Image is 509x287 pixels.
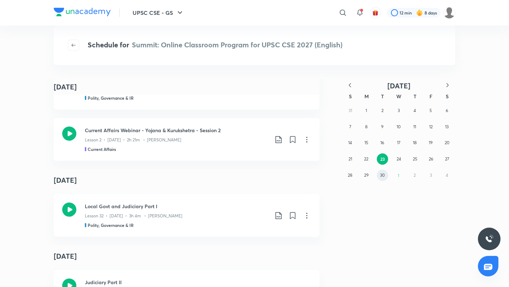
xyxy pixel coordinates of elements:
[429,156,433,162] abbr: September 26, 2025
[85,203,269,210] h3: Local Govt and Judiciary Part I
[85,137,181,143] p: Lesson 2 • [DATE] • 2h 21m • [PERSON_NAME]
[85,127,269,134] h3: Current Affairs Webinar - Yojana & Kurukshetra - Session 2
[387,81,410,90] span: [DATE]
[361,105,372,116] button: September 1, 2025
[361,137,372,148] button: September 15, 2025
[429,93,432,100] abbr: Friday
[414,93,416,100] abbr: Thursday
[365,108,367,113] abbr: September 1, 2025
[393,121,404,133] button: September 10, 2025
[441,137,452,148] button: September 20, 2025
[88,40,343,51] h4: Schedule for
[413,140,417,145] abbr: September 18, 2025
[361,153,372,165] button: September 22, 2025
[54,169,320,191] h4: [DATE]
[364,156,368,162] abbr: September 22, 2025
[441,153,453,165] button: September 27, 2025
[377,170,388,181] button: September 30, 2025
[409,137,420,148] button: September 18, 2025
[414,108,416,113] abbr: September 4, 2025
[54,8,111,18] a: Company Logo
[429,140,433,145] abbr: September 19, 2025
[380,156,385,162] abbr: September 23, 2025
[413,124,416,129] abbr: September 11, 2025
[443,7,455,19] img: Celina Chingmuan
[425,121,437,133] button: September 12, 2025
[446,93,449,100] abbr: Saturday
[393,153,404,165] button: September 24, 2025
[409,105,420,116] button: September 4, 2025
[88,146,116,152] h5: Current Affairs
[398,108,400,113] abbr: September 3, 2025
[54,118,320,161] a: Current Affairs Webinar - Yojana & Kurukshetra - Session 2Lesson 2 • [DATE] • 2h 21m • [PERSON_NA...
[377,105,388,116] button: September 2, 2025
[441,121,452,133] button: September 13, 2025
[429,124,433,129] abbr: September 12, 2025
[54,194,320,237] a: Local Govt and Judiciary Part ILesson 32 • [DATE] • 3h 4m • [PERSON_NAME]Polity, Governance & IR
[88,95,134,101] h5: Polity, Governance & IR
[397,156,401,162] abbr: September 24, 2025
[396,93,401,100] abbr: Wednesday
[54,82,77,92] h4: [DATE]
[445,124,449,129] abbr: September 13, 2025
[416,9,423,16] img: streak
[397,140,400,145] abbr: September 17, 2025
[445,156,449,162] abbr: September 27, 2025
[358,81,440,90] button: [DATE]
[485,235,493,243] img: ttu
[377,137,388,148] button: September 16, 2025
[429,108,432,113] abbr: September 5, 2025
[372,10,379,16] img: avatar
[370,7,381,18] button: avatar
[397,124,400,129] abbr: September 10, 2025
[85,213,182,219] p: Lesson 32 • [DATE] • 3h 4m • [PERSON_NAME]
[413,156,417,162] abbr: September 25, 2025
[345,170,356,181] button: September 28, 2025
[54,8,111,16] img: Company Logo
[364,93,369,100] abbr: Monday
[381,124,384,129] abbr: September 9, 2025
[425,137,437,148] button: September 19, 2025
[345,137,356,148] button: September 14, 2025
[348,172,352,178] abbr: September 28, 2025
[446,108,448,113] abbr: September 6, 2025
[85,279,269,286] h3: Judiciary Part II
[132,40,343,49] span: Summit: Online Classroom Program for UPSC CSE 2027 (English)
[365,124,368,129] abbr: September 8, 2025
[54,245,320,267] h4: [DATE]
[349,156,352,162] abbr: September 21, 2025
[361,121,372,133] button: September 8, 2025
[381,93,384,100] abbr: Tuesday
[441,105,452,116] button: September 6, 2025
[445,140,449,145] abbr: September 20, 2025
[377,153,388,165] button: September 23, 2025
[380,172,385,178] abbr: September 30, 2025
[426,153,437,165] button: September 26, 2025
[88,222,134,228] h5: Polity, Governance & IR
[364,172,369,178] abbr: September 29, 2025
[377,121,388,133] button: September 9, 2025
[393,137,404,148] button: September 17, 2025
[349,124,351,129] abbr: September 7, 2025
[381,108,384,113] abbr: September 2, 2025
[425,105,437,116] button: September 5, 2025
[349,93,352,100] abbr: Sunday
[380,140,384,145] abbr: September 16, 2025
[409,121,420,133] button: September 11, 2025
[128,6,188,20] button: UPSC CSE - GS
[345,153,356,165] button: September 21, 2025
[361,170,372,181] button: September 29, 2025
[345,121,356,133] button: September 7, 2025
[364,140,368,145] abbr: September 15, 2025
[348,140,352,145] abbr: September 14, 2025
[393,105,404,116] button: September 3, 2025
[409,153,421,165] button: September 25, 2025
